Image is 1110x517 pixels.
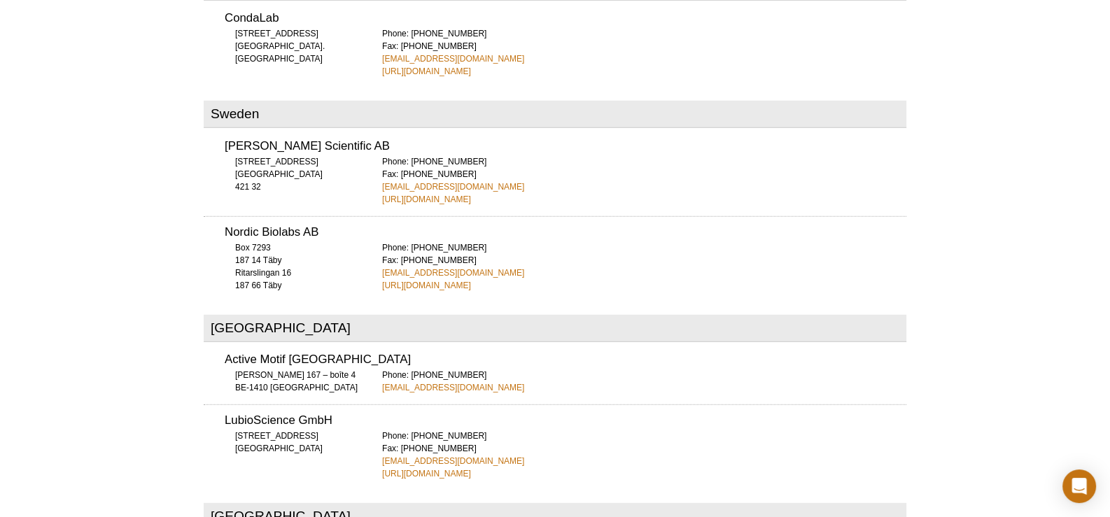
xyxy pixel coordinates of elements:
[382,279,471,292] a: [URL][DOMAIN_NAME]
[225,227,906,239] h3: Nordic Biolabs AB
[225,415,906,427] h3: LubioScience GmbH
[382,52,524,65] a: [EMAIL_ADDRESS][DOMAIN_NAME]
[225,155,365,193] div: [STREET_ADDRESS] [GEOGRAPHIC_DATA] 421 32
[382,241,906,292] div: Phone: [PHONE_NUMBER] Fax: [PHONE_NUMBER]
[225,241,365,292] div: Box 7293 187 14 Täby Ritarslingan 16 187 66 Täby
[382,430,906,480] div: Phone: [PHONE_NUMBER] Fax: [PHONE_NUMBER]
[225,141,906,153] h3: [PERSON_NAME] Scientific AB
[382,155,906,206] div: Phone: [PHONE_NUMBER] Fax: [PHONE_NUMBER]
[382,180,524,193] a: [EMAIL_ADDRESS][DOMAIN_NAME]
[382,381,524,394] a: [EMAIL_ADDRESS][DOMAIN_NAME]
[225,354,906,366] h3: Active Motif [GEOGRAPHIC_DATA]
[382,467,471,480] a: [URL][DOMAIN_NAME]
[382,27,906,78] div: Phone: [PHONE_NUMBER] Fax: [PHONE_NUMBER]
[1062,469,1096,503] div: Open Intercom Messenger
[225,27,365,65] div: [STREET_ADDRESS] [GEOGRAPHIC_DATA]. [GEOGRAPHIC_DATA]
[382,193,471,206] a: [URL][DOMAIN_NAME]
[382,267,524,279] a: [EMAIL_ADDRESS][DOMAIN_NAME]
[204,101,906,128] h2: Sweden
[204,315,906,342] h2: [GEOGRAPHIC_DATA]
[225,13,906,24] h3: CondaLab
[382,65,471,78] a: [URL][DOMAIN_NAME]
[225,430,365,455] div: [STREET_ADDRESS] [GEOGRAPHIC_DATA]
[382,369,906,394] div: Phone: [PHONE_NUMBER]
[382,455,524,467] a: [EMAIL_ADDRESS][DOMAIN_NAME]
[225,369,365,394] div: [PERSON_NAME] 167 – boîte 4 BE-1410 [GEOGRAPHIC_DATA]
